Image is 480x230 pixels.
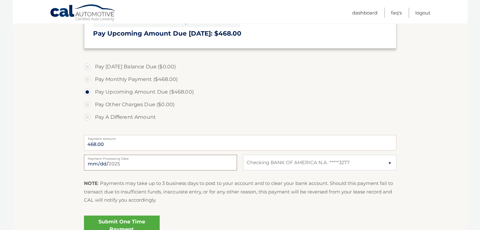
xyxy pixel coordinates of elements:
h3: Pay Upcoming Amount Due [DATE]: $468.00 [93,30,387,37]
label: Payment Amount [84,135,396,140]
a: Cal Automotive [50,4,116,22]
a: Logout [415,8,430,18]
label: Payment Processing Date [84,155,237,160]
label: Pay Other Charges Due ($0.00) [84,98,396,111]
p: : Payments may take up to 3 business days to post to your account and to clear your bank account.... [84,179,396,204]
label: Pay Monthly Payment ($468.00) [84,73,396,86]
label: Pay A Different Amount [84,111,396,124]
label: Pay Upcoming Amount Due ($468.00) [84,86,396,98]
input: Payment Amount [84,135,396,151]
strong: NOTE [84,180,98,186]
a: FAQ's [391,8,402,18]
input: Payment Date [84,155,237,170]
a: Dashboard [352,8,377,18]
label: Pay [DATE] Balance Due ($0.00) [84,60,396,73]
